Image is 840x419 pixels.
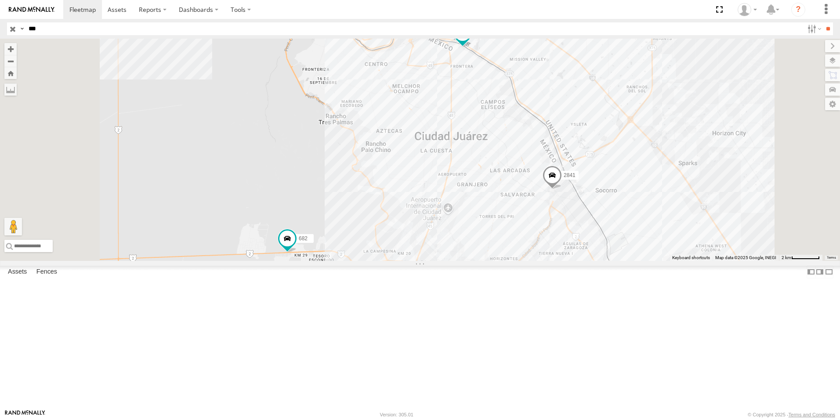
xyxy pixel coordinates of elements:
[18,22,25,35] label: Search Query
[825,266,833,278] label: Hide Summary Table
[715,255,776,260] span: Map data ©2025 Google, INEGI
[779,255,822,261] button: Map Scale: 2 km per 61 pixels
[748,412,835,417] div: © Copyright 2025 -
[32,266,62,278] label: Fences
[4,67,17,79] button: Zoom Home
[4,266,31,278] label: Assets
[380,412,413,417] div: Version: 305.01
[825,98,840,110] label: Map Settings
[672,255,710,261] button: Keyboard shortcuts
[735,3,760,16] div: foxconn f
[9,7,54,13] img: rand-logo.svg
[804,22,823,35] label: Search Filter Options
[782,255,791,260] span: 2 km
[827,256,836,260] a: Terms
[807,266,815,278] label: Dock Summary Table to the Left
[4,218,22,235] button: Drag Pegman onto the map to open Street View
[4,43,17,55] button: Zoom in
[5,410,45,419] a: Visit our Website
[564,172,576,178] span: 2841
[789,412,835,417] a: Terms and Conditions
[4,55,17,67] button: Zoom out
[299,235,308,242] span: 682
[815,266,824,278] label: Dock Summary Table to the Right
[791,3,805,17] i: ?
[4,83,17,96] label: Measure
